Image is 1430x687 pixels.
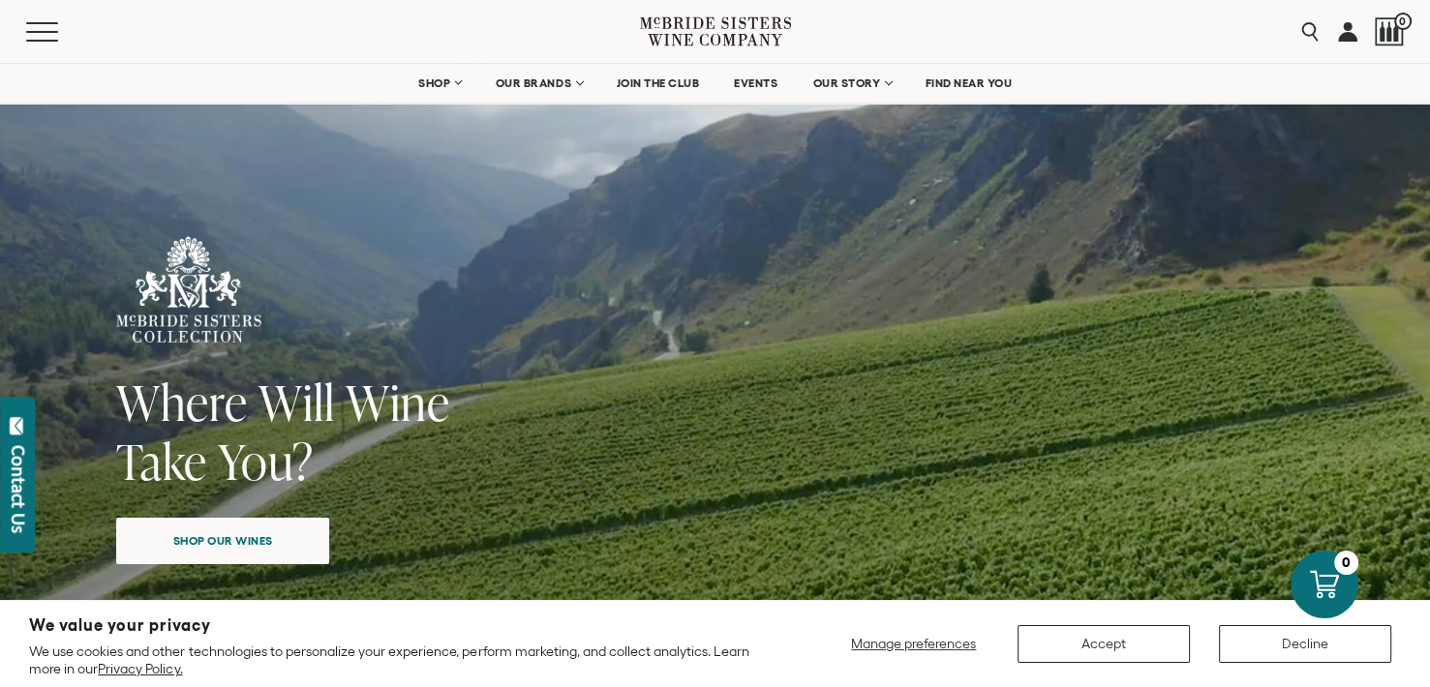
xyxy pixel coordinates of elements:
[926,76,1013,90] span: FIND NEAR YOU
[617,76,700,90] span: JOIN THE CLUB
[496,76,571,90] span: OUR BRANDS
[259,369,335,435] span: Will
[851,636,976,651] span: Manage preferences
[483,64,594,103] a: OUR BRANDS
[1334,551,1358,575] div: 0
[721,64,790,103] a: EVENTS
[604,64,713,103] a: JOIN THE CLUB
[139,522,307,559] span: Shop our wines
[26,22,96,42] button: Mobile Menu Trigger
[913,64,1025,103] a: FIND NEAR YOU
[406,64,473,103] a: SHOP
[218,428,314,494] span: You?
[98,661,182,676] a: Privacy Policy.
[116,369,248,435] span: Where
[1394,13,1412,30] span: 0
[800,64,903,103] a: OUR STORY
[346,369,450,435] span: Wine
[29,617,771,634] h2: We value your privacy
[418,76,451,90] span: SHOP
[734,76,777,90] span: EVENTS
[29,642,771,677] p: We use cookies and other technologies to personalize your experience, perform marketing, and coll...
[116,518,329,564] a: Shop our wines
[812,76,880,90] span: OUR STORY
[1219,625,1391,663] button: Decline
[116,428,207,494] span: Take
[1018,625,1190,663] button: Accept
[9,445,28,533] div: Contact Us
[839,625,989,663] button: Manage preferences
